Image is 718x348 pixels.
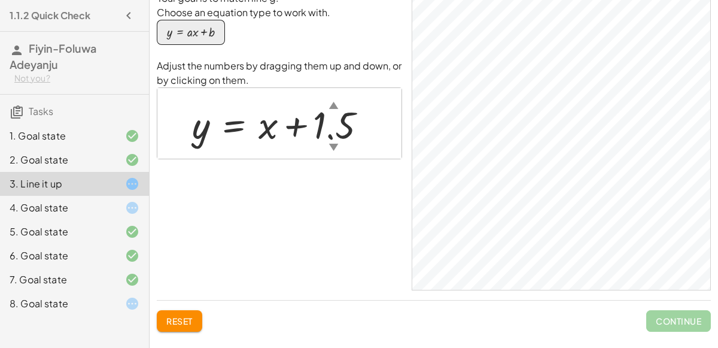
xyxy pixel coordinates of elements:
div: 3. Line it up [10,177,106,191]
i: Task started. [125,201,139,215]
div: ▼ [329,140,339,153]
div: 2. Goal state [10,153,106,167]
i: Task finished and correct. [125,153,139,167]
p: Choose an equation type to work with. [157,5,402,20]
div: 1. Goal state [10,129,106,143]
span: Reset [166,316,193,326]
i: Task finished and correct. [125,129,139,143]
i: Task started. [125,177,139,191]
div: 6. Goal state [10,249,106,263]
i: Task finished and correct. [125,249,139,263]
span: Tasks [29,105,53,117]
div: 4. Goal state [10,201,106,215]
i: Task started. [125,296,139,311]
div: Not you? [14,72,139,84]
div: ▲ [329,98,339,111]
button: Reset [157,310,202,332]
i: Task finished and correct. [125,273,139,287]
div: 5. Goal state [10,225,106,239]
i: Task finished and correct. [125,225,139,239]
p: Adjust the numbers by dragging them up and down, or by clicking on them. [157,59,402,87]
div: 8. Goal state [10,296,106,311]
span: Fiyin-Foluwa Adeyanju [10,41,96,71]
h4: 1.1.2 Quick Check [10,8,90,23]
div: 7. Goal state [10,273,106,287]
